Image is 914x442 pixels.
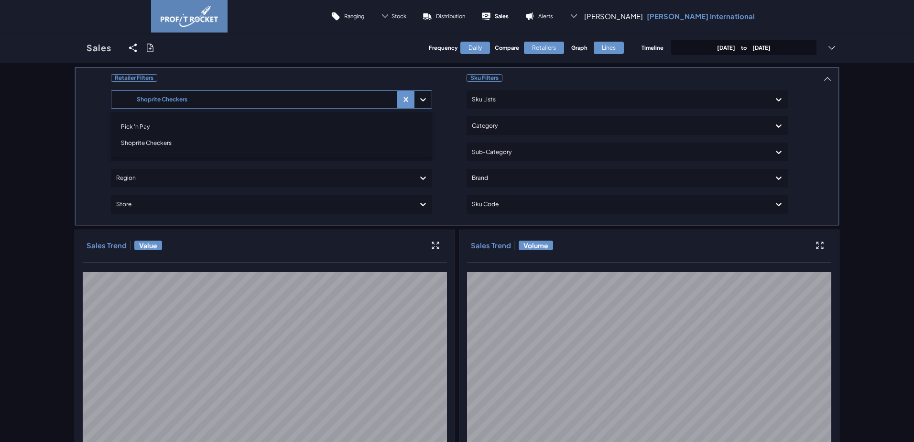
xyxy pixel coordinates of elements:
[87,241,127,250] h3: Sales Trend
[115,135,428,151] div: Shoprite Checkers
[495,44,519,51] h4: Compare
[134,241,162,250] span: Value
[161,6,218,27] img: image
[472,144,765,160] div: Sub-Category
[538,12,553,20] p: Alerts
[735,44,752,51] span: to
[116,197,410,212] div: Store
[116,92,208,107] div: Shoprite Checkers
[495,12,509,20] p: Sales
[472,170,765,186] div: Brand
[436,12,465,20] p: Distribution
[111,74,157,82] span: Retailer Filters
[471,241,511,250] h3: Sales Trend
[647,11,755,21] p: [PERSON_NAME] International
[116,170,410,186] div: Region
[594,42,624,54] div: Lines
[524,42,564,54] div: Retailers
[392,12,406,20] span: Stock
[519,241,553,250] span: Volume
[642,44,664,51] h4: Timeline
[472,197,765,212] div: Sku Code
[414,5,473,28] a: Distribution
[467,74,502,82] span: Sku Filters
[472,92,765,107] div: Sku Lists
[472,118,765,133] div: Category
[323,5,372,28] a: Ranging
[584,11,643,21] span: [PERSON_NAME]
[717,44,771,51] p: [DATE] [DATE]
[460,42,490,54] div: Daily
[571,44,589,51] h4: Graph
[429,44,456,51] h4: Frequency
[115,119,428,135] div: Pick 'n Pay
[517,5,561,28] a: Alerts
[473,5,517,28] a: Sales
[75,33,123,63] a: Sales
[344,12,364,20] p: Ranging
